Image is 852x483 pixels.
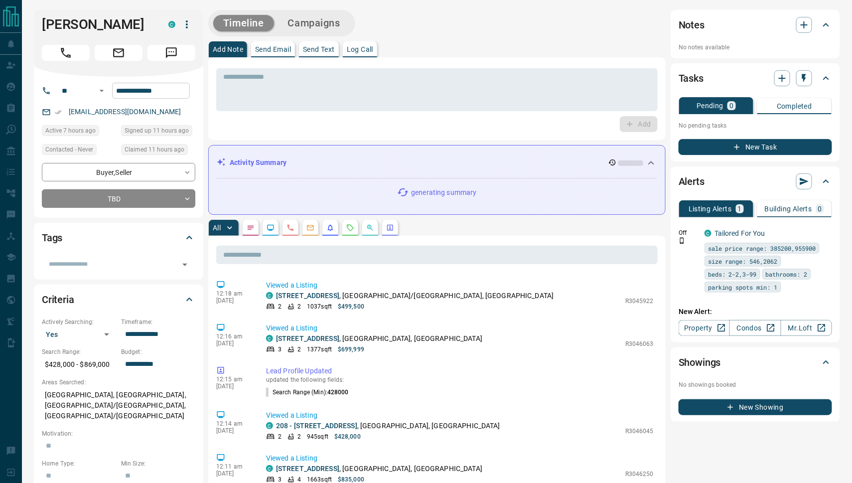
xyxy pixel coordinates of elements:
p: Viewed a Listing [266,280,654,291]
button: Open [178,258,192,272]
h2: Notes [679,17,705,33]
div: condos.ca [266,292,273,299]
svg: Listing Alerts [326,224,334,232]
a: [STREET_ADDRESS] [276,292,339,300]
div: Showings [679,350,832,374]
p: generating summary [411,187,476,198]
button: New Task [679,139,832,155]
div: condos.ca [266,335,273,342]
button: Open [96,85,108,97]
span: beds: 2-2,3-99 [708,269,757,279]
p: Viewed a Listing [266,410,654,421]
p: 1037 sqft [307,302,332,311]
p: 3 [278,345,282,354]
span: Signed up 11 hours ago [125,126,189,136]
p: No showings booked [679,380,832,389]
p: Motivation: [42,429,195,438]
p: 12:11 am [216,463,251,470]
button: New Showing [679,399,832,415]
p: Search Range: [42,347,116,356]
p: Viewed a Listing [266,453,654,464]
span: sale price range: 385200,955900 [708,243,816,253]
div: TBD [42,189,195,208]
h1: [PERSON_NAME] [42,16,153,32]
span: Contacted - Never [45,145,93,155]
p: , [GEOGRAPHIC_DATA], [GEOGRAPHIC_DATA] [276,333,482,344]
p: 0 [729,102,733,109]
div: Buyer , Seller [42,163,195,181]
a: [STREET_ADDRESS] [276,334,339,342]
p: 2 [297,345,301,354]
span: Call [42,45,90,61]
button: Timeline [213,15,274,31]
div: Mon Sep 15 2025 [42,125,116,139]
div: Tags [42,226,195,250]
p: New Alert: [679,307,832,317]
p: 2 [297,432,301,441]
div: Alerts [679,169,832,193]
p: [DATE] [216,470,251,477]
span: Active 7 hours ago [45,126,96,136]
p: 945 sqft [307,432,328,441]
p: $428,000 - $869,000 [42,356,116,373]
p: No notes available [679,43,832,52]
svg: Calls [286,224,294,232]
div: condos.ca [705,230,711,237]
a: Property [679,320,730,336]
p: Min Size: [121,459,195,468]
div: Activity Summary [217,154,657,172]
p: , [GEOGRAPHIC_DATA], [GEOGRAPHIC_DATA] [276,464,482,474]
span: Email [95,45,142,61]
div: Notes [679,13,832,37]
p: Send Text [303,46,335,53]
div: Sun Sep 14 2025 [121,125,195,139]
span: 428000 [327,389,349,396]
p: Home Type: [42,459,116,468]
p: 2 [278,432,282,441]
p: Viewed a Listing [266,323,654,333]
p: Lead Profile Updated [266,366,654,376]
p: 2 [278,302,282,311]
a: Mr.Loft [781,320,832,336]
svg: Opportunities [366,224,374,232]
span: parking spots min: 1 [708,282,778,292]
p: updated the following fields: [266,376,654,383]
p: Actively Searching: [42,318,116,326]
p: 12:18 am [216,290,251,297]
p: $428,000 [334,432,361,441]
p: Timeframe: [121,318,195,326]
span: bathrooms: 2 [766,269,808,279]
h2: Criteria [42,292,74,308]
p: R3046250 [625,470,654,479]
p: [DATE] [216,340,251,347]
p: $699,999 [338,345,364,354]
h2: Tasks [679,70,704,86]
svg: Emails [306,224,314,232]
a: 208 - [STREET_ADDRESS] [276,422,357,430]
p: Add Note [213,46,243,53]
h2: Tags [42,230,62,246]
div: Criteria [42,288,195,312]
a: [STREET_ADDRESS] [276,465,339,473]
p: [GEOGRAPHIC_DATA], [GEOGRAPHIC_DATA], [GEOGRAPHIC_DATA]/[GEOGRAPHIC_DATA], [GEOGRAPHIC_DATA]/[GEO... [42,387,195,424]
button: Campaigns [278,15,350,31]
span: size range: 546,2062 [708,256,778,266]
p: Budget: [121,347,195,356]
p: 12:16 am [216,333,251,340]
p: No pending tasks [679,118,832,133]
div: Yes [42,326,116,342]
p: 1377 sqft [307,345,332,354]
p: Activity Summary [230,158,286,168]
p: Search Range (Min) : [266,388,349,397]
p: Completed [777,103,812,110]
div: Sun Sep 14 2025 [121,144,195,158]
p: [DATE] [216,383,251,390]
svg: Notes [247,224,255,232]
p: All [213,224,221,231]
div: condos.ca [266,422,273,429]
p: R3046045 [625,427,654,436]
p: Areas Searched: [42,378,195,387]
p: Pending [697,102,723,109]
p: R3045922 [625,297,654,306]
span: Message [147,45,195,61]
